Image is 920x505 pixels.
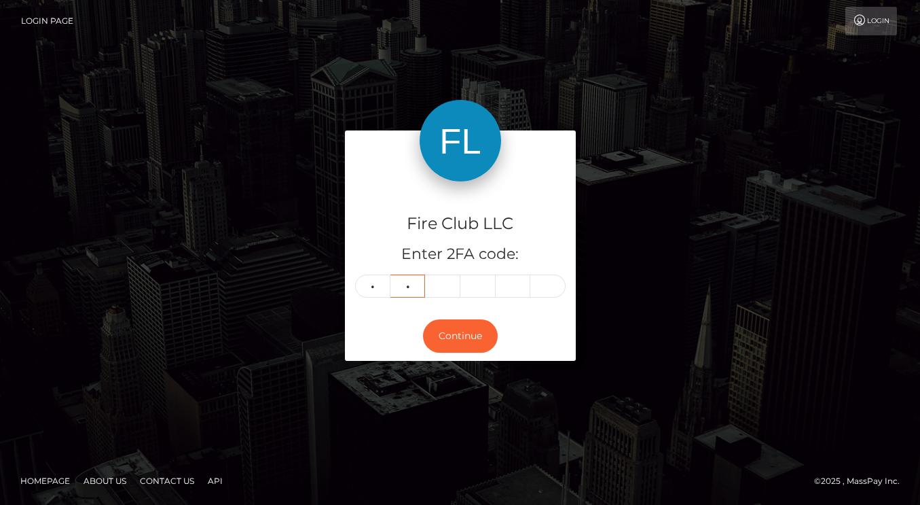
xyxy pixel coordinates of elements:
a: Login Page [21,7,73,35]
a: Login [845,7,897,35]
button: Continue [423,319,498,353]
h4: Fire Club LLC [355,212,566,236]
a: API [202,470,228,491]
a: Contact Us [134,470,200,491]
img: Fire Club LLC [420,100,501,181]
div: © 2025 , MassPay Inc. [814,474,910,489]
h5: Enter 2FA code: [355,244,566,265]
a: Homepage [15,470,75,491]
a: About Us [78,470,132,491]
